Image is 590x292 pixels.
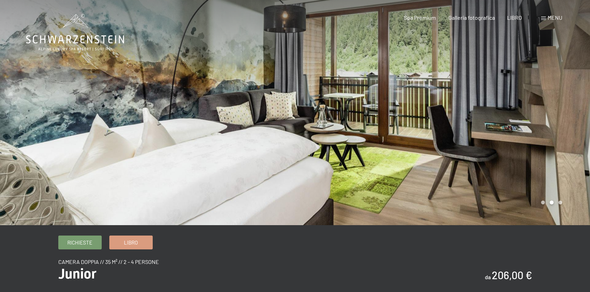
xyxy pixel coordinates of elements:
[124,239,138,246] font: Libro
[492,269,532,281] font: 206,00 €
[59,236,101,249] a: Richieste
[507,14,522,21] a: LIBRO
[485,274,491,280] font: da
[58,258,159,265] font: Camera doppia // 35 m² // 2 - 4 persone
[448,14,495,21] a: Galleria fotografica
[548,14,562,21] font: menu
[58,266,96,282] font: Junior
[404,14,436,21] a: Spa Premium
[67,239,92,246] font: Richieste
[110,236,152,249] a: Libro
